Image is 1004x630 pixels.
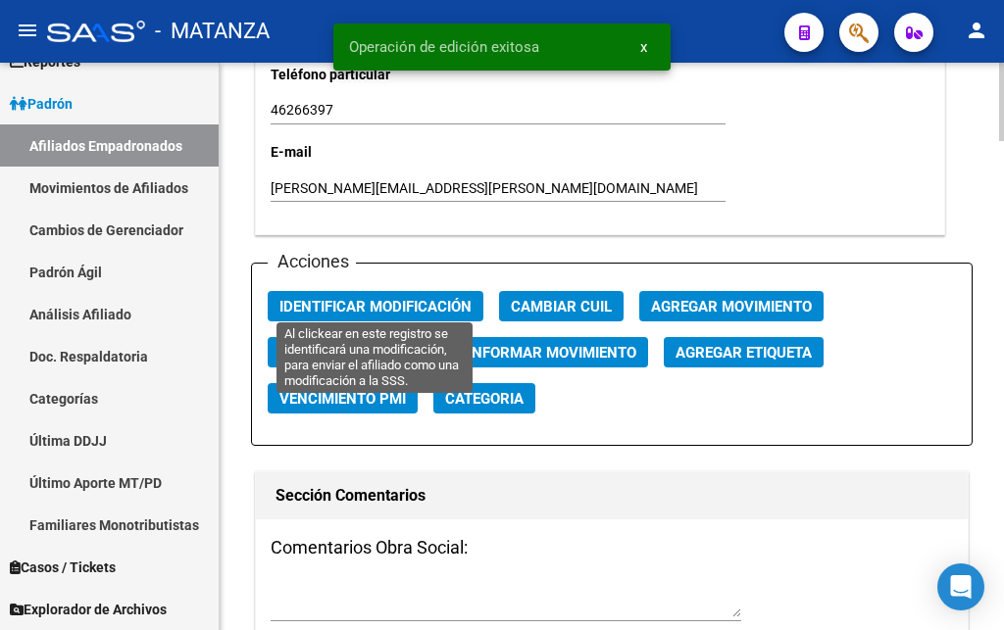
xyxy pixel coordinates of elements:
[10,557,116,578] span: Casos / Tickets
[965,19,988,42] mat-icon: person
[268,248,356,275] h3: Acciones
[511,298,612,315] span: Cambiar CUIL
[676,344,812,362] span: Agregar Etiqueta
[279,298,472,315] span: Identificar Modificación
[349,37,539,57] span: Operación de edición exitosa
[279,390,406,408] span: Vencimiento PMI
[445,390,524,408] span: Categoria
[279,344,411,362] span: Actualizar ARCA
[499,291,624,321] button: Cambiar CUIL
[268,291,483,321] button: Identificar Modificación
[640,38,647,56] span: x
[16,19,39,42] mat-icon: menu
[10,599,167,620] span: Explorador de Archivos
[625,29,663,65] button: x
[10,93,73,115] span: Padrón
[271,141,469,163] p: E-mail
[268,337,423,367] button: Actualizar ARCA
[664,337,824,367] button: Agregar Etiqueta
[639,291,824,321] button: Agregar Movimiento
[651,298,812,315] span: Agregar Movimiento
[155,10,270,53] span: - MATANZA
[271,64,469,85] p: Teléfono particular
[433,383,535,413] button: Categoria
[276,480,948,511] h1: Sección Comentarios
[450,344,636,362] span: Reinformar Movimiento
[268,383,418,413] button: Vencimiento PMI
[271,534,953,561] h3: Comentarios Obra Social:
[937,563,984,610] div: Open Intercom Messenger
[438,337,648,367] button: Reinformar Movimiento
